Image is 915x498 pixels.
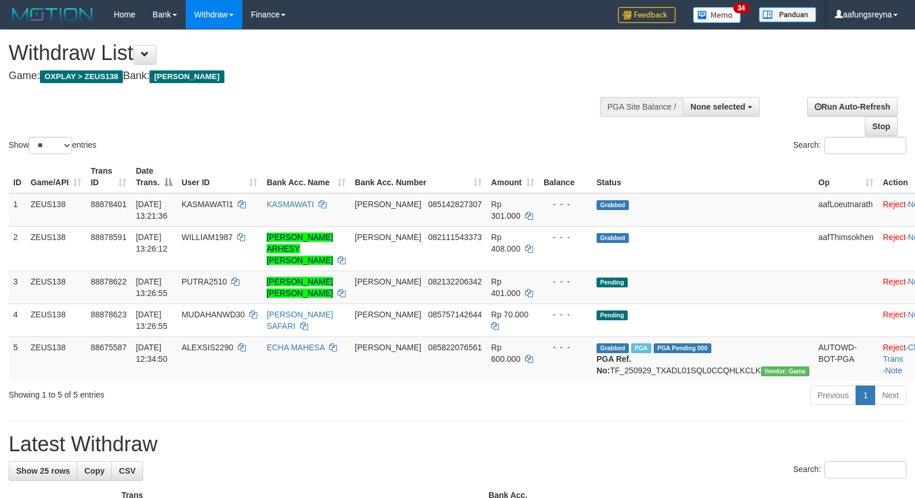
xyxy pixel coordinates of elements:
[814,193,879,227] td: aafLoeutnarath
[9,384,373,400] div: Showing 1 to 5 of 5 entries
[9,461,77,481] a: Show 25 rows
[883,343,906,352] a: Reject
[428,343,482,352] span: Copy 085822076561 to clipboard
[491,233,520,253] span: Rp 408.000
[119,466,136,475] span: CSV
[267,233,333,265] a: [PERSON_NAME] ARHESY [PERSON_NAME]
[267,200,314,209] a: KASMAWATI
[136,343,167,364] span: [DATE] 12:34:50
[111,461,143,481] a: CSV
[262,160,350,193] th: Bank Acc. Name: activate to sort column ascending
[793,137,906,154] label: Search:
[693,7,741,23] img: Button%20Memo.svg
[26,193,86,227] td: ZEUS138
[136,233,167,253] span: [DATE] 13:26:12
[883,233,906,242] a: Reject
[355,277,421,286] span: [PERSON_NAME]
[136,277,167,298] span: [DATE] 13:26:55
[267,310,333,331] a: [PERSON_NAME] SAFARI
[26,226,86,271] td: ZEUS138
[597,233,629,243] span: Grabbed
[29,137,72,154] select: Showentries
[814,226,879,271] td: aafThimsokhen
[355,200,421,209] span: [PERSON_NAME]
[26,160,86,193] th: Game/API: activate to sort column ascending
[491,343,520,364] span: Rp 600.000
[543,231,587,243] div: - - -
[136,200,167,220] span: [DATE] 13:21:36
[428,277,482,286] span: Copy 082132206342 to clipboard
[182,233,233,242] span: WILLIAM1987
[597,354,631,375] b: PGA Ref. No:
[91,343,126,352] span: 88675587
[149,70,224,83] span: [PERSON_NAME]
[86,160,131,193] th: Trans ID: activate to sort column ascending
[597,200,629,210] span: Grabbed
[9,271,26,304] td: 3
[543,199,587,210] div: - - -
[597,310,628,320] span: Pending
[182,277,227,286] span: PUTRA2510
[807,97,898,117] a: Run Auto-Refresh
[618,7,676,23] img: Feedback.jpg
[131,160,177,193] th: Date Trans.: activate to sort column descending
[40,70,123,83] span: OXPLAY > ZEUS138
[26,304,86,336] td: ZEUS138
[267,343,324,352] a: ECHA MAHESA
[733,3,749,13] span: 34
[543,342,587,353] div: - - -
[355,233,421,242] span: [PERSON_NAME]
[824,137,906,154] input: Search:
[9,336,26,381] td: 5
[177,160,262,193] th: User ID: activate to sort column ascending
[91,233,126,242] span: 88878591
[9,193,26,227] td: 1
[136,310,167,331] span: [DATE] 13:26:55
[592,160,814,193] th: Status
[683,97,760,117] button: None selected
[543,276,587,287] div: - - -
[91,200,126,209] span: 88878401
[26,271,86,304] td: ZEUS138
[9,226,26,271] td: 2
[856,385,875,405] a: 1
[885,366,902,375] a: Note
[491,310,528,319] span: Rp 70.000
[597,343,629,353] span: Grabbed
[428,200,482,209] span: Copy 085142827307 to clipboard
[9,42,598,65] h1: Withdraw List
[91,277,126,286] span: 88878622
[883,277,906,286] a: Reject
[9,137,96,154] label: Show entries
[631,343,651,353] span: Marked by aafpengsreynich
[428,310,482,319] span: Copy 085757142644 to clipboard
[182,310,245,319] span: MUDAHANWD30
[539,160,592,193] th: Balance
[654,343,711,353] span: PGA Pending
[491,277,520,298] span: Rp 401.000
[543,309,587,320] div: - - -
[810,385,856,405] a: Previous
[865,117,898,136] a: Stop
[26,336,86,381] td: ZEUS138
[814,160,879,193] th: Op: activate to sort column ascending
[759,7,816,23] img: panduan.png
[9,70,598,82] h4: Game: Bank:
[355,343,421,352] span: [PERSON_NAME]
[883,200,906,209] a: Reject
[350,160,486,193] th: Bank Acc. Number: activate to sort column ascending
[600,97,683,117] div: PGA Site Balance /
[9,6,96,23] img: MOTION_logo.png
[182,200,234,209] span: KASMAWATI1
[691,102,745,111] span: None selected
[491,200,520,220] span: Rp 301.000
[91,310,126,319] span: 88878623
[814,336,879,381] td: AUTOWD-BOT-PGA
[824,461,906,478] input: Search:
[883,310,906,319] a: Reject
[875,385,906,405] a: Next
[486,160,539,193] th: Amount: activate to sort column ascending
[355,310,421,319] span: [PERSON_NAME]
[9,433,906,456] h1: Latest Withdraw
[597,278,628,287] span: Pending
